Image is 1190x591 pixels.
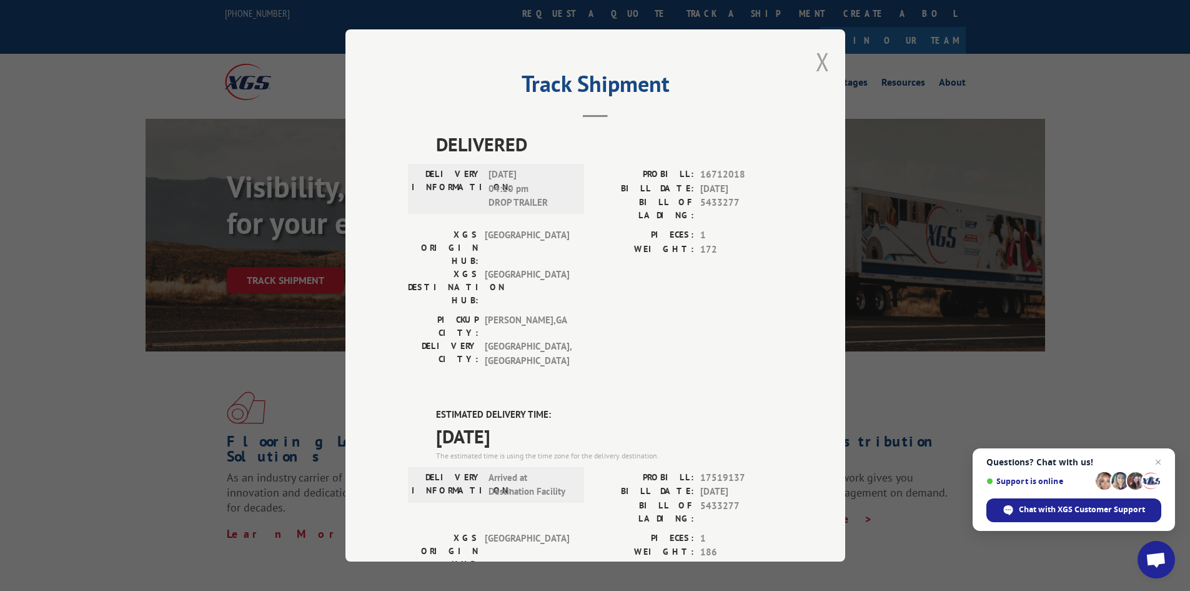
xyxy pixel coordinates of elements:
[485,268,569,307] span: [GEOGRAPHIC_DATA]
[700,196,783,222] span: 5433277
[700,545,783,560] span: 186
[412,168,482,210] label: DELIVERY INFORMATION:
[986,457,1161,467] span: Questions? Chat with us!
[436,408,783,422] label: ESTIMATED DELIVERY TIME:
[700,243,783,257] span: 172
[436,422,783,450] span: [DATE]
[595,196,694,222] label: BILL OF LADING:
[595,545,694,560] label: WEIGHT:
[595,485,694,499] label: BILL DATE:
[1019,504,1145,515] span: Chat with XGS Customer Support
[485,313,569,340] span: [PERSON_NAME] , GA
[408,268,478,307] label: XGS DESTINATION HUB:
[700,499,783,525] span: 5433277
[700,168,783,182] span: 16712018
[408,340,478,368] label: DELIVERY CITY:
[408,313,478,340] label: PICKUP CITY:
[595,228,694,243] label: PIECES:
[700,485,783,499] span: [DATE]
[436,450,783,462] div: The estimated time is using the time zone for the delivery destination.
[595,499,694,525] label: BILL OF LADING:
[488,471,573,499] span: Arrived at Destination Facility
[700,182,783,196] span: [DATE]
[595,243,694,257] label: WEIGHT:
[1151,455,1166,470] span: Close chat
[485,228,569,268] span: [GEOGRAPHIC_DATA]
[488,168,573,210] span: [DATE] 04:10 pm DROP TRAILER
[700,228,783,243] span: 1
[408,75,783,99] h2: Track Shipment
[595,471,694,485] label: PROBILL:
[595,182,694,196] label: BILL DATE:
[700,532,783,546] span: 1
[485,340,569,368] span: [GEOGRAPHIC_DATA] , [GEOGRAPHIC_DATA]
[986,498,1161,522] div: Chat with XGS Customer Support
[408,532,478,571] label: XGS ORIGIN HUB:
[436,130,783,158] span: DELIVERED
[700,471,783,485] span: 17519137
[595,168,694,182] label: PROBILL:
[412,471,482,499] label: DELIVERY INFORMATION:
[986,477,1091,486] span: Support is online
[485,532,569,571] span: [GEOGRAPHIC_DATA]
[408,228,478,268] label: XGS ORIGIN HUB:
[595,532,694,546] label: PIECES:
[816,45,830,78] button: Close modal
[1138,541,1175,578] div: Open chat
